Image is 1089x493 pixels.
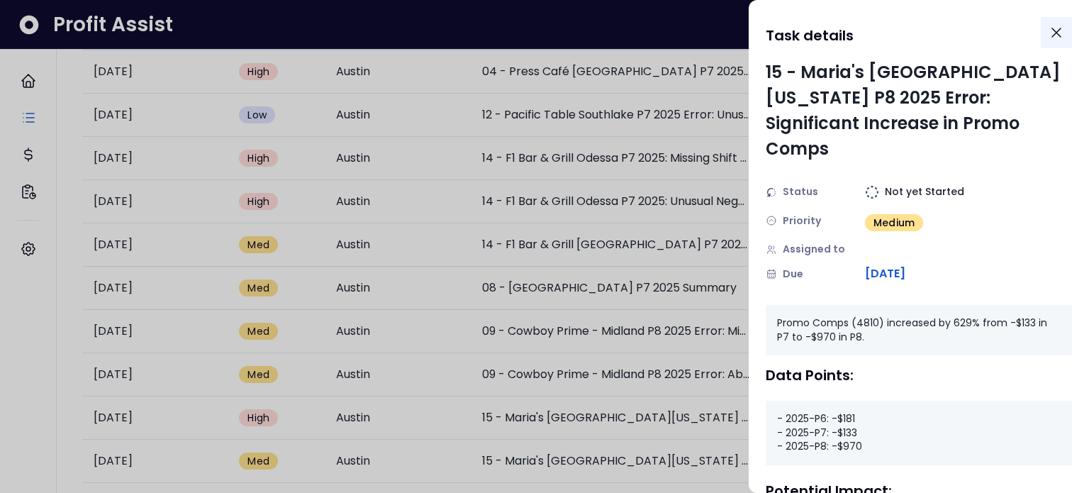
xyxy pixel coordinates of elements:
span: Not yet Started [885,184,964,199]
img: Status [766,187,777,198]
button: Close [1041,17,1072,48]
div: Data Points: [766,367,1072,384]
span: Due [783,267,803,282]
span: Medium [873,216,915,230]
div: - 2025-P6: -$181 - 2025-P7: -$133 - 2025-P8: -$970 [766,401,1072,465]
span: Assigned to [783,242,845,257]
span: Priority [783,214,821,228]
span: [DATE] [865,265,905,282]
div: Promo Comps (4810) increased by 629% from -$133 in P7 to -$970 in P8. [766,305,1072,355]
img: Not yet Started [865,185,879,199]
h1: Task details [766,23,854,48]
div: 15 - Maria's [GEOGRAPHIC_DATA][US_STATE] P8 2025 Error: Significant Increase in Promo Comps [766,60,1072,162]
span: Status [783,184,818,199]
